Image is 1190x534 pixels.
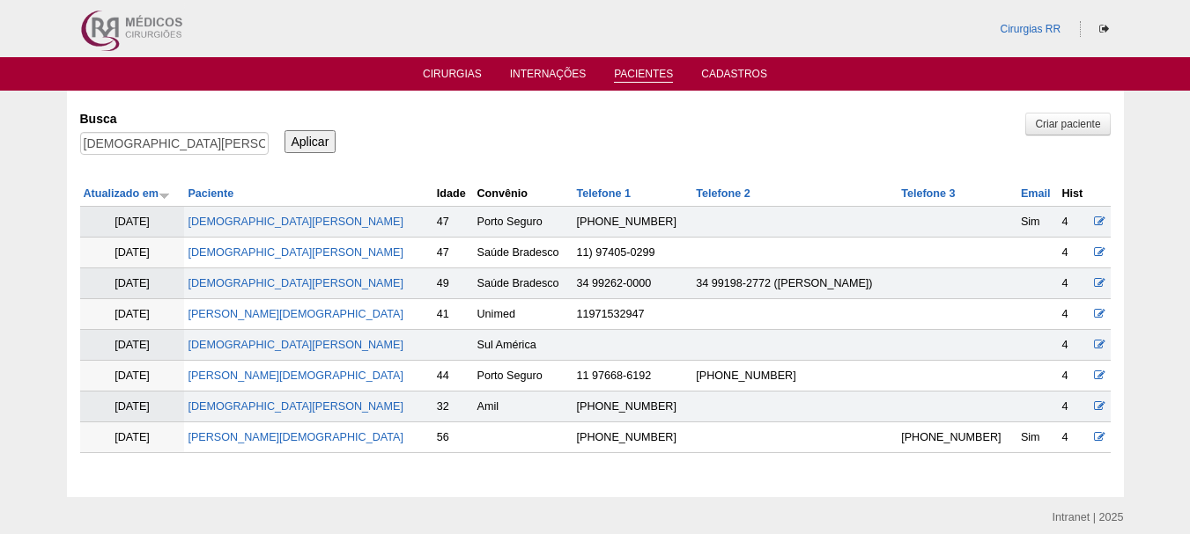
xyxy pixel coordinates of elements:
td: 34 99198-2772 ([PERSON_NAME]) [692,268,898,299]
td: 4 [1058,299,1090,330]
a: Telefone 2 [696,187,750,200]
div: Intranet | 2025 [1053,508,1124,526]
a: Paciente [188,187,233,200]
td: 49 [433,268,474,299]
th: Idade [433,181,474,207]
th: Convênio [474,181,573,207]
td: [PHONE_NUMBER] [573,422,693,453]
td: [PHONE_NUMBER] [692,361,898,391]
a: Cadastros [701,68,767,85]
a: [PERSON_NAME][DEMOGRAPHIC_DATA] [188,431,403,443]
td: [DATE] [80,391,185,422]
td: [PHONE_NUMBER] [573,207,693,238]
a: Telefone 3 [901,187,955,200]
a: [PERSON_NAME][DEMOGRAPHIC_DATA] [188,308,403,320]
a: Pacientes [614,68,673,83]
input: Digite os termos que você deseja procurar. [80,132,269,155]
a: [DEMOGRAPHIC_DATA][PERSON_NAME] [188,400,403,413]
a: Atualizado em [84,187,170,200]
td: 4 [1058,207,1090,238]
label: Busca [80,110,269,128]
td: 4 [1058,268,1090,299]
input: Aplicar [285,130,336,153]
a: [DEMOGRAPHIC_DATA][PERSON_NAME] [188,216,403,228]
a: [DEMOGRAPHIC_DATA][PERSON_NAME] [188,246,403,259]
td: 34 99262-0000 [573,268,693,299]
i: Sair [1099,24,1109,34]
td: 11971532947 [573,299,693,330]
td: 4 [1058,361,1090,391]
td: Sim [1017,207,1059,238]
td: 47 [433,207,474,238]
td: [DATE] [80,330,185,361]
td: 11 97668-6192 [573,361,693,391]
td: Porto Seguro [474,361,573,391]
td: [DATE] [80,207,185,238]
td: Sul América [474,330,573,361]
a: Cirurgias RR [1000,23,1061,35]
a: [PERSON_NAME][DEMOGRAPHIC_DATA] [188,369,403,382]
td: Porto Seguro [474,207,573,238]
th: Hist [1058,181,1090,207]
td: [DATE] [80,268,185,299]
td: 47 [433,238,474,268]
td: [DATE] [80,361,185,391]
td: [DATE] [80,299,185,330]
td: 56 [433,422,474,453]
td: Amil [474,391,573,422]
td: 11) 97405-0299 [573,238,693,268]
td: Sim [1017,422,1059,453]
td: Unimed [474,299,573,330]
td: Saúde Bradesco [474,238,573,268]
td: [PHONE_NUMBER] [573,391,693,422]
td: [DATE] [80,422,185,453]
td: 4 [1058,330,1090,361]
td: 41 [433,299,474,330]
a: Email [1021,187,1051,200]
td: 4 [1058,422,1090,453]
a: [DEMOGRAPHIC_DATA][PERSON_NAME] [188,277,403,289]
td: 32 [433,391,474,422]
a: Telefone 1 [577,187,631,200]
img: ordem crescente [159,189,170,201]
a: [DEMOGRAPHIC_DATA][PERSON_NAME] [188,339,403,351]
a: Cirurgias [423,68,482,85]
td: 4 [1058,238,1090,268]
td: Saúde Bradesco [474,268,573,299]
td: [DATE] [80,238,185,268]
td: [PHONE_NUMBER] [898,422,1017,453]
a: Criar paciente [1025,113,1110,135]
a: Internações [510,68,587,85]
td: 4 [1058,391,1090,422]
td: 44 [433,361,474,391]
